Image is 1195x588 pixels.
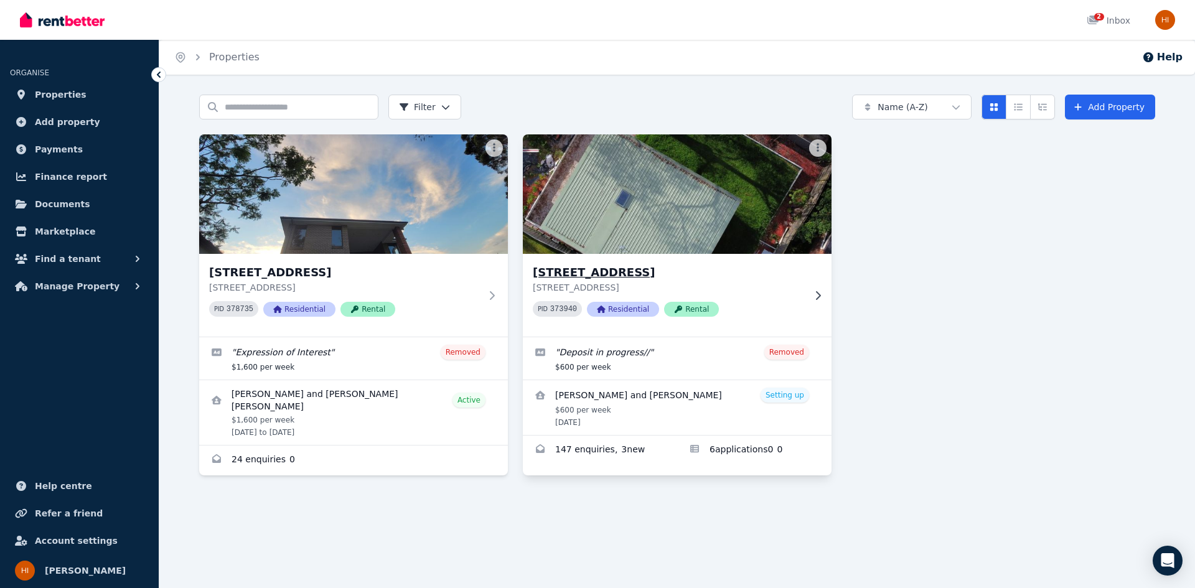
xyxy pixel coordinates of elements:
span: Marketplace [35,224,95,239]
div: View options [982,95,1055,119]
code: 373940 [550,305,577,314]
span: Rental [664,302,719,317]
img: Hasan Imtiaz Ahamed [1155,10,1175,30]
button: More options [809,139,827,157]
a: Add property [10,110,149,134]
img: 118 Kent St, Epping [199,134,508,254]
div: Inbox [1087,14,1130,27]
a: 118 Kent St, Epping[STREET_ADDRESS][STREET_ADDRESS]PID 378735ResidentialRental [199,134,508,337]
span: Refer a friend [35,506,103,521]
button: Name (A-Z) [852,95,972,119]
a: Documents [10,192,149,217]
a: Refer a friend [10,501,149,526]
a: Finance report [10,164,149,189]
span: Filter [399,101,436,113]
a: Applications for 118A Kent St, Epping [677,436,832,465]
button: Manage Property [10,274,149,299]
a: Properties [209,51,260,63]
button: Card view [982,95,1006,119]
span: Manage Property [35,279,119,294]
button: Filter [388,95,461,119]
nav: Breadcrumb [159,40,274,75]
div: Open Intercom Messenger [1153,546,1183,576]
span: Name (A-Z) [878,101,928,113]
a: Help centre [10,474,149,498]
span: Payments [35,142,83,157]
span: Finance report [35,169,107,184]
span: 2 [1094,13,1104,21]
h3: [STREET_ADDRESS] [209,264,480,281]
span: Rental [340,302,395,317]
img: 118A Kent St, Epping [515,131,840,257]
button: Help [1142,50,1183,65]
span: Properties [35,87,87,102]
small: PID [538,306,548,312]
a: View details for Emad Rashnou and Zeinab Yousef Vand [523,380,832,435]
span: Residential [587,302,659,317]
a: View details for Kwun Tung Ng and Mei Yan Kwan [199,380,508,445]
button: Compact list view [1006,95,1031,119]
a: Account settings [10,528,149,553]
a: Add Property [1065,95,1155,119]
a: Payments [10,137,149,162]
img: Hasan Imtiaz Ahamed [15,561,35,581]
p: [STREET_ADDRESS] [209,281,480,294]
p: [STREET_ADDRESS] [533,281,804,294]
a: Edit listing: Deposit in progress// [523,337,832,380]
span: Account settings [35,533,118,548]
code: 378735 [227,305,253,314]
span: [PERSON_NAME] [45,563,126,578]
span: Documents [35,197,90,212]
a: Edit listing: Expression of Interest [199,337,508,380]
button: Find a tenant [10,246,149,271]
button: More options [485,139,503,157]
a: 118A Kent St, Epping[STREET_ADDRESS][STREET_ADDRESS]PID 373940ResidentialRental [523,134,832,337]
a: Enquiries for 118A Kent St, Epping [523,436,677,465]
button: Expanded list view [1030,95,1055,119]
h3: [STREET_ADDRESS] [533,264,804,281]
span: Add property [35,114,100,129]
span: Find a tenant [35,251,101,266]
a: Properties [10,82,149,107]
img: RentBetter [20,11,105,29]
a: Enquiries for 118 Kent St, Epping [199,446,508,475]
span: Help centre [35,478,92,493]
span: Residential [263,302,335,317]
small: PID [214,306,224,312]
span: ORGANISE [10,68,49,77]
a: Marketplace [10,219,149,244]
